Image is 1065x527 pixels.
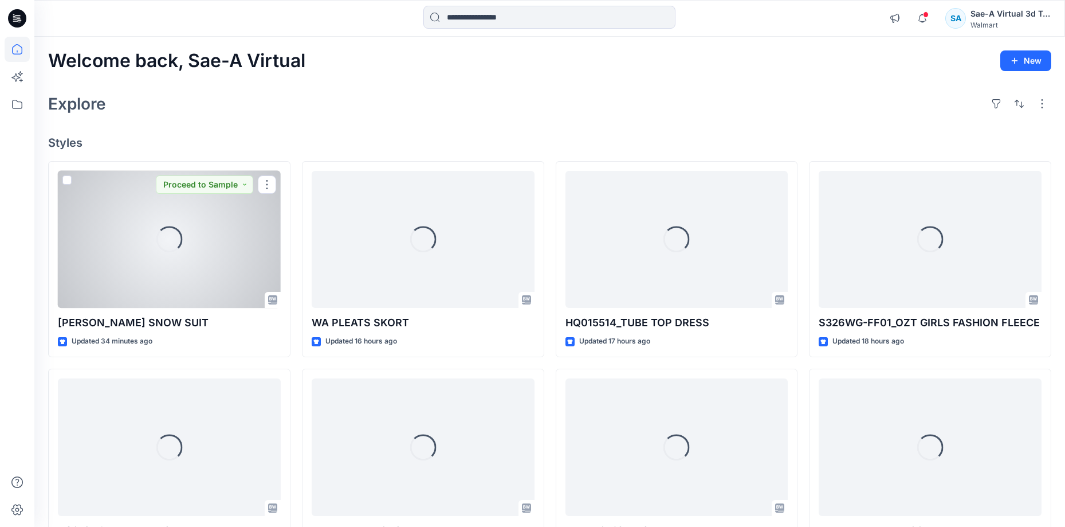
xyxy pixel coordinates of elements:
[48,136,1051,150] h4: Styles
[1000,50,1051,71] button: New
[565,315,788,331] p: HQ015514_TUBE TOP DRESS
[48,50,305,72] h2: Welcome back, Sae-A Virtual
[579,335,650,348] p: Updated 17 hours ago
[48,95,106,113] h2: Explore
[72,335,152,348] p: Updated 34 minutes ago
[325,335,397,348] p: Updated 16 hours ago
[58,315,281,331] p: [PERSON_NAME] SNOW SUIT
[970,7,1051,21] div: Sae-A Virtual 3d Team
[832,335,904,348] p: Updated 18 hours ago
[312,315,535,331] p: WA PLEATS SKORT
[970,21,1051,29] div: Walmart
[945,8,966,29] div: SA
[819,315,1042,331] p: S326WG-FF01_OZT GIRLS FASHION FLEECE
